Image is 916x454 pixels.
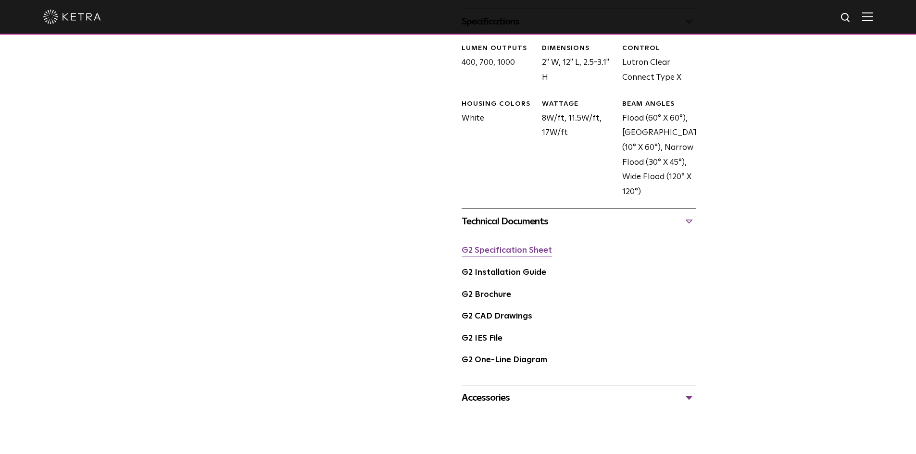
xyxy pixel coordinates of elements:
div: BEAM ANGLES [622,99,695,109]
div: Technical Documents [462,214,696,229]
img: ketra-logo-2019-white [43,10,101,24]
div: DIMENSIONS [542,44,615,53]
a: G2 Specification Sheet [462,246,552,255]
div: 2" W, 12" L, 2.5-3.1" H [535,44,615,85]
img: search icon [840,12,852,24]
div: White [454,99,535,199]
div: 400, 700, 1000 [454,44,535,85]
a: G2 Installation Guide [462,269,546,277]
div: HOUSING COLORS [462,99,535,109]
img: Hamburger%20Nav.svg [862,12,873,21]
div: Accessories [462,390,696,405]
a: G2 CAD Drawings [462,312,532,320]
div: CONTROL [622,44,695,53]
div: LUMEN OUTPUTS [462,44,535,53]
a: G2 Brochure [462,291,511,299]
div: Lutron Clear Connect Type X [615,44,695,85]
div: 8W/ft, 11.5W/ft, 17W/ft [535,99,615,199]
div: WATTAGE [542,99,615,109]
a: G2 One-Line Diagram [462,356,547,364]
a: G2 IES File [462,334,502,343]
div: Flood (60° X 60°), [GEOGRAPHIC_DATA] (10° X 60°), Narrow Flood (30° X 45°), Wide Flood (120° X 120°) [615,99,695,199]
